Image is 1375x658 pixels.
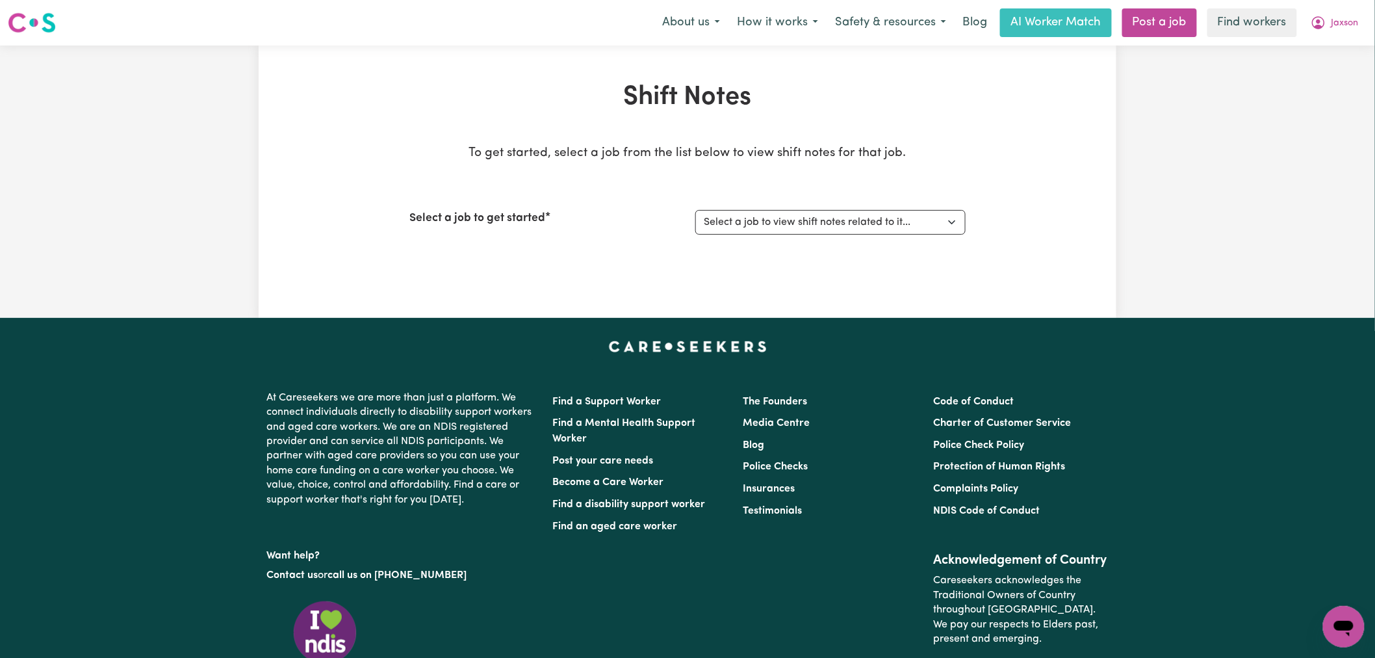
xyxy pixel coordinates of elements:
[409,144,966,163] p: To get started, select a job from the list below to view shift notes for that job.
[266,386,537,512] p: At Careseekers we are more than just a platform. We connect individuals directly to disability su...
[934,418,1072,428] a: Charter of Customer Service
[552,521,677,532] a: Find an aged care worker
[1323,606,1365,648] iframe: Button to launch messaging window
[743,397,807,407] a: The Founders
[552,477,663,488] a: Become a Care Worker
[1000,8,1112,37] a: AI Worker Match
[743,462,808,472] a: Police Checks
[552,397,661,407] a: Find a Support Worker
[266,563,537,588] p: or
[1207,8,1297,37] a: Find workers
[934,506,1040,516] a: NDIS Code of Conduct
[743,418,810,428] a: Media Centre
[1302,9,1367,36] button: My Account
[743,506,802,516] a: Testimonials
[934,568,1109,651] p: Careseekers acknowledges the Traditional Owners of Country throughout [GEOGRAPHIC_DATA]. We pay o...
[728,9,827,36] button: How it works
[266,544,537,563] p: Want help?
[743,484,795,494] a: Insurances
[328,570,467,581] a: call us on [PHONE_NUMBER]
[1331,16,1359,31] span: Jaxson
[552,418,695,444] a: Find a Mental Health Support Worker
[552,456,653,466] a: Post your care needs
[1122,8,1197,37] a: Post a job
[743,440,764,451] a: Blog
[934,553,1109,568] h2: Acknowledgement of Country
[827,9,955,36] button: Safety & resources
[409,82,966,113] h1: Shift Notes
[934,397,1014,407] a: Code of Conduct
[934,440,1025,451] a: Police Check Policy
[552,499,705,510] a: Find a disability support worker
[934,462,1066,472] a: Protection of Human Rights
[934,484,1019,494] a: Complaints Policy
[955,8,995,37] a: Blog
[409,210,545,227] label: Select a job to get started
[266,570,318,581] a: Contact us
[609,341,767,352] a: Careseekers home page
[8,8,56,38] a: Careseekers logo
[8,11,56,34] img: Careseekers logo
[654,9,728,36] button: About us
